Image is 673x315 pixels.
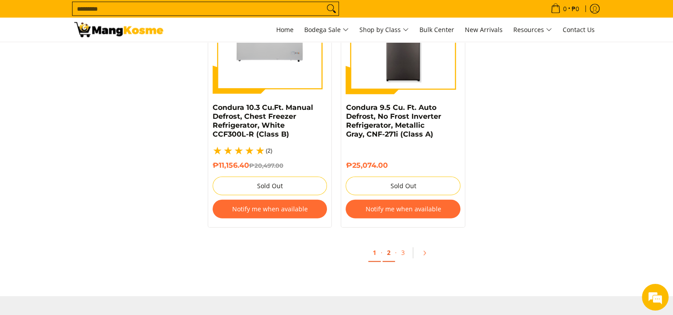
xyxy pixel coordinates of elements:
[419,25,454,34] span: Bulk Center
[381,248,383,257] span: ·
[395,248,397,257] span: ·
[213,200,327,218] button: Notify me when available
[300,18,353,42] a: Bodega Sale
[359,24,409,36] span: Shop by Class
[346,103,441,138] a: Condura 9.5 Cu. Ft. Auto Defrost, No Frost Inverter Refrigerator, Metallic Gray, CNF-271i (Class A)
[509,18,556,42] a: Resources
[324,2,339,16] button: Search
[213,177,327,195] button: Sold Out
[249,162,283,169] del: ₱20,497.00
[415,18,459,42] a: Bulk Center
[272,18,298,42] a: Home
[548,4,582,14] span: •
[74,22,163,37] img: Bodega Sale Refrigerator l Mang Kosme: Home Appliances Warehouse Sale
[355,18,413,42] a: Shop by Class
[513,24,552,36] span: Resources
[465,25,503,34] span: New Arrivals
[213,161,327,170] h6: ₱11,156.40
[276,25,294,34] span: Home
[368,244,381,262] a: 1
[570,6,580,12] span: ₱0
[563,25,595,34] span: Contact Us
[558,18,599,42] a: Contact Us
[346,200,460,218] button: Notify me when available
[213,103,313,138] a: Condura 10.3 Cu.Ft. Manual Defrost, Chest Freezer Refrigerator, White CCF300L-R (Class B)
[266,148,273,153] span: (2)
[383,244,395,262] a: 2
[562,6,568,12] span: 0
[460,18,507,42] a: New Arrivals
[304,24,349,36] span: Bodega Sale
[397,244,409,261] a: 3
[346,177,460,195] button: Sold Out
[172,18,599,42] nav: Main Menu
[346,161,460,170] h6: ₱25,074.00
[203,241,604,270] ul: Pagination
[213,145,266,156] span: 5.0 / 5.0 based on 2 reviews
